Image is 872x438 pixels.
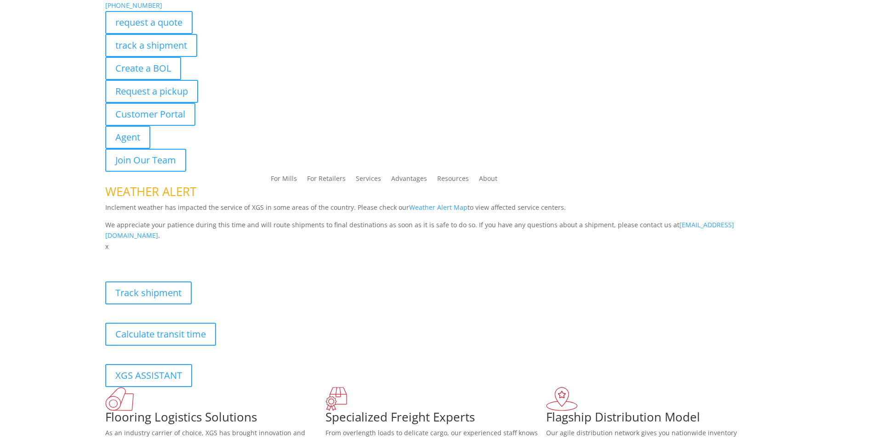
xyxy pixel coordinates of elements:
a: Calculate transit time [105,323,216,346]
a: Weather Alert Map [409,203,467,212]
b: Visibility, transparency, and control for your entire supply chain. [105,253,310,262]
a: Advantages [391,175,427,185]
a: Join Our Team [105,149,186,172]
a: For Retailers [307,175,346,185]
h1: Flagship Distribution Model [546,411,767,427]
a: [PHONE_NUMBER] [105,1,162,10]
a: Services [356,175,381,185]
img: xgs-icon-flagship-distribution-model-red [546,387,578,411]
h1: Flooring Logistics Solutions [105,411,326,427]
h1: Specialized Freight Experts [325,411,546,427]
a: Create a BOL [105,57,181,80]
a: Request a pickup [105,80,198,103]
img: xgs-icon-focused-on-flooring-red [325,387,347,411]
a: Customer Portal [105,103,195,126]
a: For Mills [271,175,297,185]
a: request a quote [105,11,193,34]
span: WEATHER ALERT [105,183,196,200]
a: track a shipment [105,34,197,57]
p: We appreciate your patience during this time and will route shipments to final destinations as so... [105,219,767,241]
p: Inclement weather has impacted the service of XGS in some areas of the country. Please check our ... [105,202,767,219]
a: Track shipment [105,281,192,304]
img: xgs-icon-total-supply-chain-intelligence-red [105,387,134,411]
a: Agent [105,126,150,149]
a: About [479,175,497,185]
p: x [105,241,767,252]
a: Resources [437,175,469,185]
a: XGS ASSISTANT [105,364,192,387]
